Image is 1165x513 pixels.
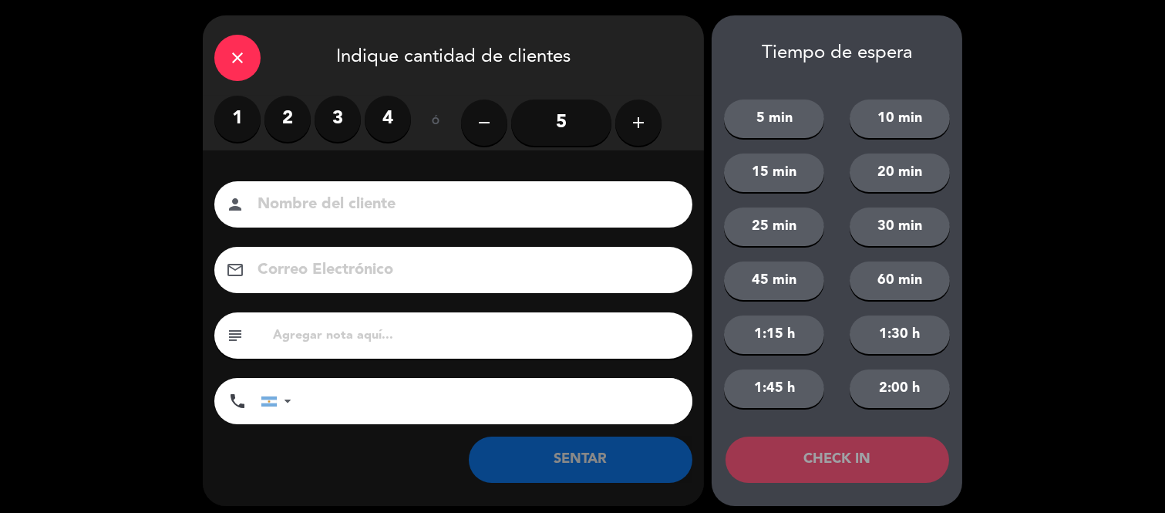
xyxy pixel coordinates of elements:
[475,113,493,132] i: remove
[850,370,950,408] button: 2:00 h
[261,379,297,424] div: Argentina: +54
[850,316,950,354] button: 1:30 h
[850,100,950,138] button: 10 min
[226,195,244,214] i: person
[228,49,247,67] i: close
[850,262,950,300] button: 60 min
[726,437,949,483] button: CHECK IN
[226,326,244,345] i: subject
[850,154,950,192] button: 20 min
[264,96,311,142] label: 2
[469,437,692,483] button: SENTAR
[271,325,681,346] input: Agregar nota aquí...
[365,96,411,142] label: 4
[203,15,704,96] div: Indique cantidad de clientes
[724,370,824,408] button: 1:45 h
[724,100,824,138] button: 5 min
[461,100,507,146] button: remove
[256,191,672,218] input: Nombre del cliente
[850,208,950,246] button: 30 min
[214,96,261,142] label: 1
[256,257,672,284] input: Correo Electrónico
[724,316,824,354] button: 1:15 h
[712,42,962,65] div: Tiempo de espera
[228,392,247,410] i: phone
[226,261,244,279] i: email
[615,100,662,146] button: add
[724,154,824,192] button: 15 min
[629,113,648,132] i: add
[724,208,824,246] button: 25 min
[411,96,461,150] div: ó
[724,262,824,300] button: 45 min
[315,96,361,142] label: 3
